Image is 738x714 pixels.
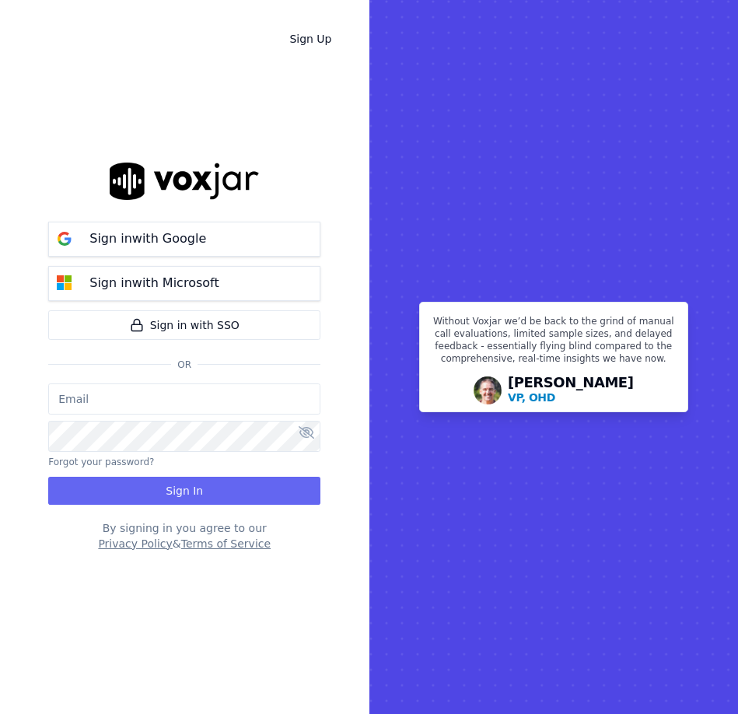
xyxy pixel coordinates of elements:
p: VP, OHD [508,390,555,405]
button: Terms of Service [181,536,271,551]
span: Or [171,359,198,371]
button: Sign inwith Microsoft [48,266,320,301]
img: Avatar [474,376,502,404]
p: Sign in with Microsoft [89,274,219,292]
a: Sign Up [277,25,344,53]
img: logo [110,163,259,199]
button: Privacy Policy [98,536,172,551]
a: Sign in with SSO [48,310,320,340]
p: Without Voxjar we’d be back to the grind of manual call evaluations, limited sample sizes, and de... [429,315,679,371]
div: By signing in you agree to our & [48,520,320,551]
button: Sign In [48,477,320,505]
button: Sign inwith Google [48,222,320,257]
input: Email [48,383,320,415]
p: Sign in with Google [89,229,206,248]
img: microsoft Sign in button [49,268,80,299]
div: [PERSON_NAME] [508,376,634,405]
button: Forgot your password? [48,456,154,468]
img: google Sign in button [49,223,80,254]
